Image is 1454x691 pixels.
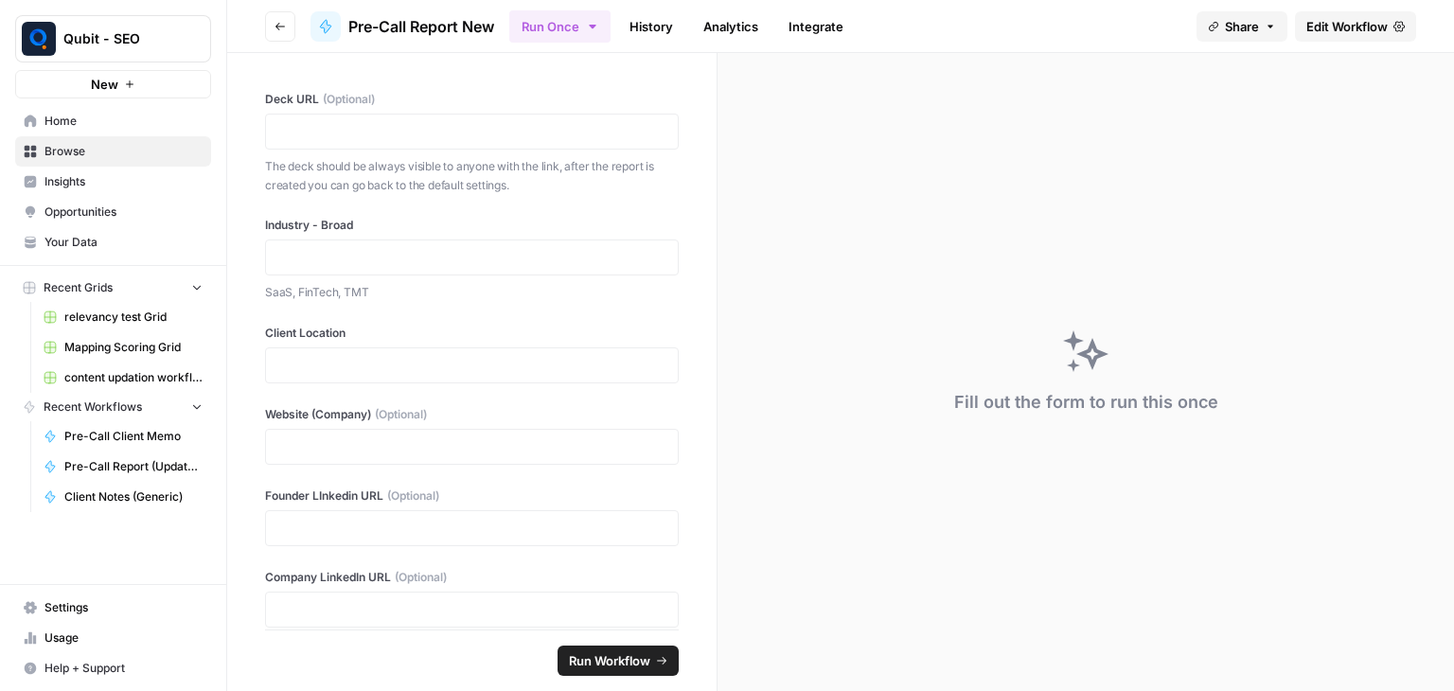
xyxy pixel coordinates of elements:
[35,421,211,452] a: Pre-Call Client Memo
[265,487,679,505] label: Founder LInkedin URL
[35,452,211,482] a: Pre-Call Report (Updated)
[44,599,203,616] span: Settings
[91,75,118,94] span: New
[15,393,211,421] button: Recent Workflows
[15,167,211,197] a: Insights
[692,11,770,42] a: Analytics
[1306,17,1388,36] span: Edit Workflow
[569,651,650,670] span: Run Workflow
[64,458,203,475] span: Pre-Call Report (Updated)
[35,363,211,393] a: content updation workflow
[22,22,56,56] img: Qubit - SEO Logo
[1225,17,1259,36] span: Share
[15,623,211,653] a: Usage
[15,227,211,257] a: Your Data
[44,399,142,416] span: Recent Workflows
[265,283,679,302] p: SaaS, FinTech, TMT
[63,29,178,48] span: Qubit - SEO
[64,369,203,386] span: content updation workflow
[15,70,211,98] button: New
[64,309,203,326] span: relevancy test Grid
[375,406,427,423] span: (Optional)
[310,11,494,42] a: Pre-Call Report New
[15,15,211,62] button: Workspace: Qubit - SEO
[265,157,679,194] p: The deck should be always visible to anyone with the link, after the report is created you can go...
[777,11,855,42] a: Integrate
[35,482,211,512] a: Client Notes (Generic)
[15,197,211,227] a: Opportunities
[1295,11,1416,42] a: Edit Workflow
[64,428,203,445] span: Pre-Call Client Memo
[265,325,679,342] label: Client Location
[509,10,611,43] button: Run Once
[265,569,679,586] label: Company LinkedIn URL
[44,629,203,647] span: Usage
[1197,11,1287,42] button: Share
[265,406,679,423] label: Website (Company)
[44,279,113,296] span: Recent Grids
[35,302,211,332] a: relevancy test Grid
[15,136,211,167] a: Browse
[44,173,203,190] span: Insights
[44,204,203,221] span: Opportunities
[558,646,679,676] button: Run Workflow
[15,274,211,302] button: Recent Grids
[15,106,211,136] a: Home
[618,11,684,42] a: History
[265,217,679,234] label: Industry - Broad
[64,488,203,505] span: Client Notes (Generic)
[954,389,1218,416] div: Fill out the form to run this once
[265,91,679,108] label: Deck URL
[348,15,494,38] span: Pre-Call Report New
[44,113,203,130] span: Home
[35,332,211,363] a: Mapping Scoring Grid
[44,234,203,251] span: Your Data
[64,339,203,356] span: Mapping Scoring Grid
[15,653,211,683] button: Help + Support
[15,593,211,623] a: Settings
[387,487,439,505] span: (Optional)
[323,91,375,108] span: (Optional)
[44,660,203,677] span: Help + Support
[44,143,203,160] span: Browse
[395,569,447,586] span: (Optional)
